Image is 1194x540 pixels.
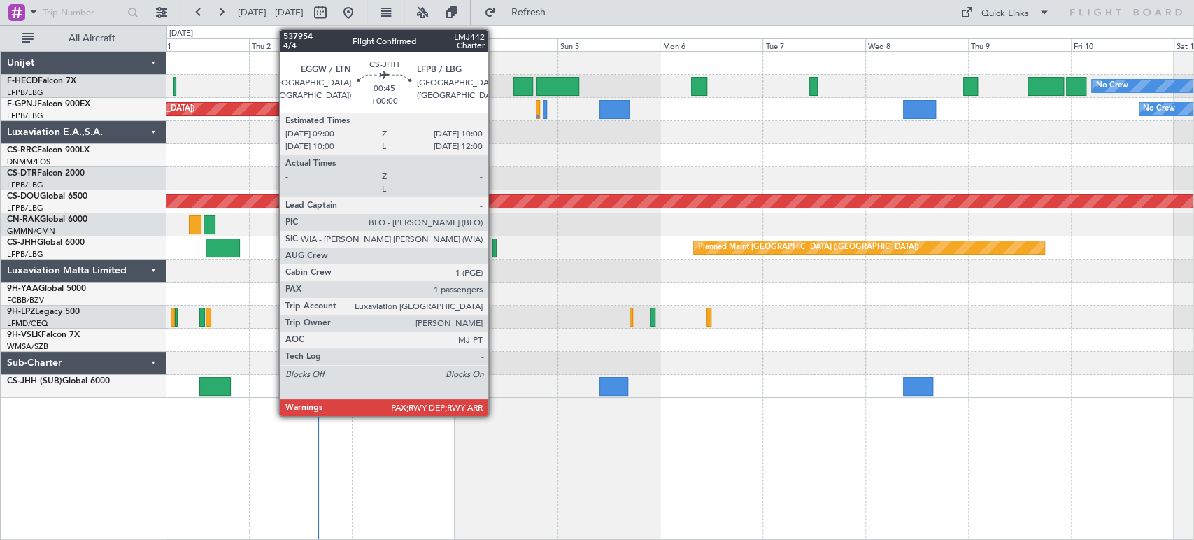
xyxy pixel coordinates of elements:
[7,77,38,85] span: F-HECD
[7,215,40,224] span: CN-RAK
[7,100,37,108] span: F-GPNJ
[7,331,41,339] span: 9H-VSLK
[43,2,123,23] input: Trip Number
[249,38,352,51] div: Thu 2
[7,249,43,260] a: LFPB/LBG
[865,38,968,51] div: Wed 8
[7,169,37,178] span: CS-DTR
[7,239,37,247] span: CS-JHH
[7,215,87,224] a: CN-RAKGlobal 6000
[7,146,90,155] a: CS-RRCFalcon 900LX
[7,331,80,339] a: 9H-VSLKFalcon 7X
[7,285,38,293] span: 9H-YAA
[146,38,249,51] div: Wed 1
[7,239,85,247] a: CS-JHHGlobal 6000
[7,192,87,201] a: CS-DOUGlobal 6500
[455,38,557,51] div: Sat 4
[7,111,43,121] a: LFPB/LBG
[7,87,43,98] a: LFPB/LBG
[169,28,193,40] div: [DATE]
[697,237,918,258] div: Planned Maint [GEOGRAPHIC_DATA] ([GEOGRAPHIC_DATA])
[352,38,455,51] div: Fri 3
[1095,76,1128,97] div: No Crew
[1071,38,1174,51] div: Fri 10
[7,295,44,306] a: FCBB/BZV
[7,318,48,329] a: LFMD/CEQ
[1143,99,1175,120] div: No Crew
[981,7,1029,21] div: Quick Links
[7,308,80,316] a: 9H-LPZLegacy 500
[238,6,304,19] span: [DATE] - [DATE]
[7,285,86,293] a: 9H-YAAGlobal 5000
[762,38,865,51] div: Tue 7
[7,146,37,155] span: CS-RRC
[7,203,43,213] a: LFPB/LBG
[968,38,1071,51] div: Thu 9
[7,180,43,190] a: LFPB/LBG
[7,192,40,201] span: CS-DOU
[7,169,85,178] a: CS-DTRFalcon 2000
[311,76,457,97] div: AOG Maint Paris ([GEOGRAPHIC_DATA])
[7,157,50,167] a: DNMM/LOS
[7,341,48,352] a: WMSA/SZB
[7,377,62,385] span: CS-JHH (SUB)
[7,226,55,236] a: GMMN/CMN
[7,77,76,85] a: F-HECDFalcon 7X
[557,38,660,51] div: Sun 5
[660,38,762,51] div: Mon 6
[478,1,562,24] button: Refresh
[7,377,110,385] a: CS-JHH (SUB)Global 6000
[953,1,1057,24] button: Quick Links
[7,100,90,108] a: F-GPNJFalcon 900EX
[499,8,557,17] span: Refresh
[329,76,362,97] div: No Crew
[36,34,148,43] span: All Aircraft
[7,308,35,316] span: 9H-LPZ
[15,27,152,50] button: All Aircraft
